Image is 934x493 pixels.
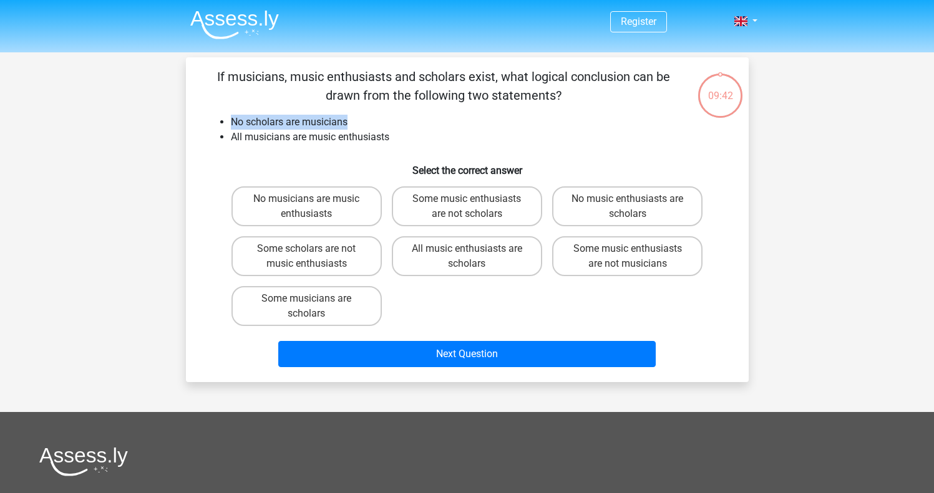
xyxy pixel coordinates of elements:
[231,115,729,130] li: No scholars are musicians
[39,447,128,476] img: Assessly logo
[697,72,744,103] div: 09:42
[278,341,656,367] button: Next Question
[231,236,382,276] label: Some scholars are not music enthusiasts
[231,286,382,326] label: Some musicians are scholars
[552,186,703,226] label: No music enthusiasts are scholars
[392,186,542,226] label: Some music enthusiasts are not scholars
[206,155,729,176] h6: Select the correct answer
[231,186,382,226] label: No musicians are music enthusiasts
[392,236,542,276] label: All music enthusiasts are scholars
[552,236,703,276] label: Some music enthusiasts are not musicians
[190,10,279,39] img: Assessly
[206,67,682,105] p: If musicians, music enthusiasts and scholars exist, what logical conclusion can be drawn from the...
[231,130,729,145] li: All musicians are music enthusiasts
[621,16,656,27] a: Register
